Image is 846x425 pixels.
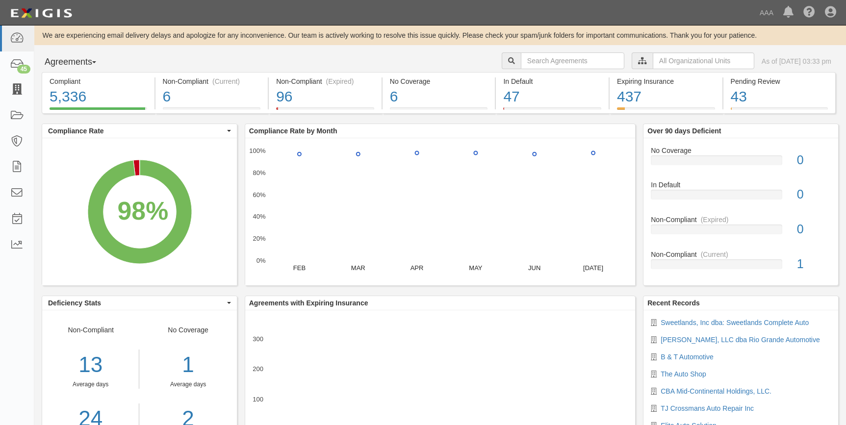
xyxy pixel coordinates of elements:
b: Over 90 days Deficient [647,127,721,135]
div: No Coverage [390,76,488,86]
b: Recent Records [647,299,700,307]
div: 5,336 [50,86,147,107]
a: [PERSON_NAME], LLC dba Rio Grande Automotive [661,336,820,344]
text: 20% [253,235,265,242]
a: In Default47 [496,107,609,115]
a: Non-Compliant(Current)1 [651,250,831,277]
div: Non-Compliant (Expired) [276,76,374,86]
div: 0 [790,151,838,169]
div: 43 [731,86,828,107]
text: 80% [253,169,265,176]
text: JUN [528,264,540,272]
a: No Coverage6 [383,107,495,115]
svg: A chart. [42,138,237,285]
b: Agreements with Expiring Insurance [249,299,368,307]
div: 96 [276,86,374,107]
div: No Coverage [643,146,838,155]
b: Compliance Rate by Month [249,127,337,135]
div: We are experiencing email delivery delays and apologize for any inconvenience. Our team is active... [34,30,846,40]
div: 437 [617,86,715,107]
i: Help Center - Complianz [803,7,815,19]
div: (Expired) [326,76,354,86]
div: 98% [118,193,169,229]
button: Agreements [42,52,115,72]
div: In Default [643,180,838,190]
a: The Auto Shop [661,370,706,378]
a: CBA Mid-Continental Holdings, LLC. [661,387,771,395]
div: Average days [147,380,229,389]
text: 0% [256,257,265,264]
a: Expiring Insurance437 [610,107,722,115]
text: 300 [253,335,263,343]
div: 13 [42,350,139,380]
text: FEB [293,264,306,272]
div: 0 [790,186,838,203]
div: Non-Compliant [643,250,838,259]
a: AAA [755,3,778,23]
input: Search Agreements [521,52,624,69]
div: (Expired) [701,215,729,225]
a: Sweetlands, Inc dba: Sweetlands Complete Auto [661,319,809,326]
text: MAR [351,264,365,272]
a: B & T Automotive [661,353,714,361]
div: 6 [390,86,488,107]
text: 200 [253,365,263,373]
div: Non-Compliant [643,215,838,225]
div: Compliant [50,76,147,86]
a: In Default0 [651,180,831,215]
div: 1 [790,255,838,273]
div: (Current) [701,250,728,259]
div: In Default [503,76,601,86]
button: Compliance Rate [42,124,237,138]
text: 40% [253,213,265,220]
div: Non-Compliant (Current) [163,76,261,86]
div: 1 [147,350,229,380]
text: 100% [249,147,266,154]
div: 47 [503,86,601,107]
img: logo-5460c22ac91f19d4615b14bd174203de0afe785f0fc80cf4dbbc73dc1793850b.png [7,4,75,22]
div: 0 [790,221,838,238]
text: 60% [253,191,265,198]
text: MAY [469,264,483,272]
div: Pending Review [731,76,828,86]
div: Average days [42,380,139,389]
div: As of [DATE] 03:33 pm [762,56,831,66]
button: Deficiency Stats [42,296,237,310]
a: Compliant5,336 [42,107,154,115]
svg: A chart. [245,138,635,285]
span: Deficiency Stats [48,298,225,308]
a: Pending Review43 [723,107,836,115]
div: (Current) [212,76,240,86]
text: APR [410,264,423,272]
a: Non-Compliant(Expired)0 [651,215,831,250]
a: TJ Crossmans Auto Repair Inc [661,404,754,412]
text: [DATE] [583,264,603,272]
span: Compliance Rate [48,126,225,136]
text: 100 [253,395,263,402]
a: Non-Compliant(Expired)96 [269,107,382,115]
div: 45 [17,65,30,74]
a: Non-Compliant(Current)6 [155,107,268,115]
div: 6 [163,86,261,107]
input: All Organizational Units [653,52,754,69]
div: Expiring Insurance [617,76,715,86]
a: No Coverage0 [651,146,831,180]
